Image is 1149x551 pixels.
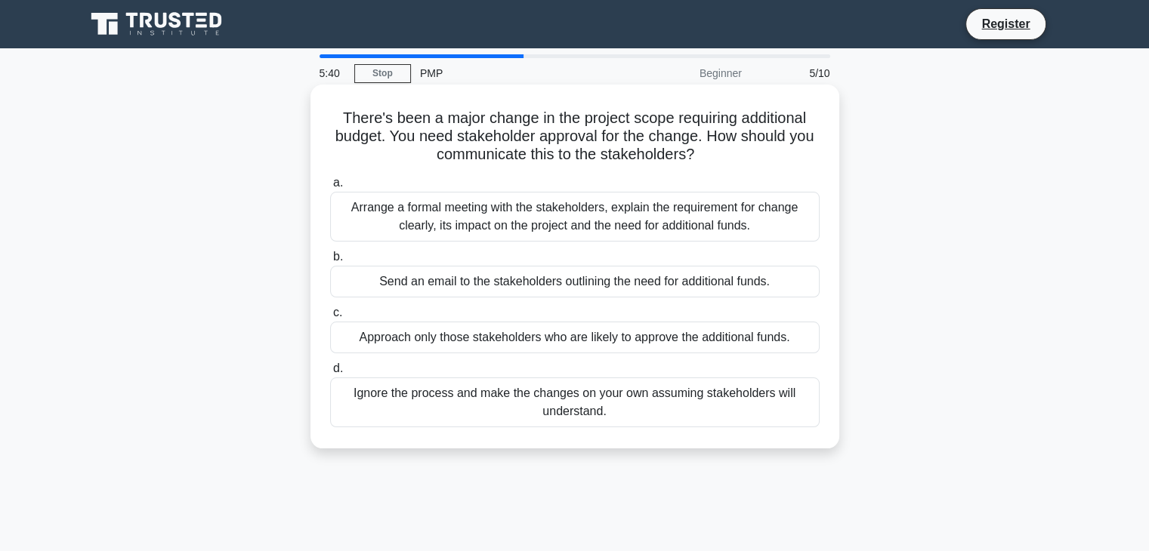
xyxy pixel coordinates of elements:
div: Arrange a formal meeting with the stakeholders, explain the requirement for change clearly, its i... [330,192,820,242]
div: 5:40 [310,58,354,88]
a: Stop [354,64,411,83]
div: 5/10 [751,58,839,88]
div: Ignore the process and make the changes on your own assuming stakeholders will understand. [330,377,820,427]
div: Beginner [619,58,751,88]
span: d. [333,362,343,374]
span: c. [333,306,342,319]
a: Register [972,14,1039,33]
span: a. [333,176,343,189]
h5: There's been a major change in the project scope requiring additional budget. You need stakeholde... [329,109,821,165]
span: b. [333,250,343,263]
div: Approach only those stakeholders who are likely to approve the additional funds. [330,322,820,353]
div: PMP [411,58,619,88]
div: Send an email to the stakeholders outlining the need for additional funds. [330,266,820,297]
